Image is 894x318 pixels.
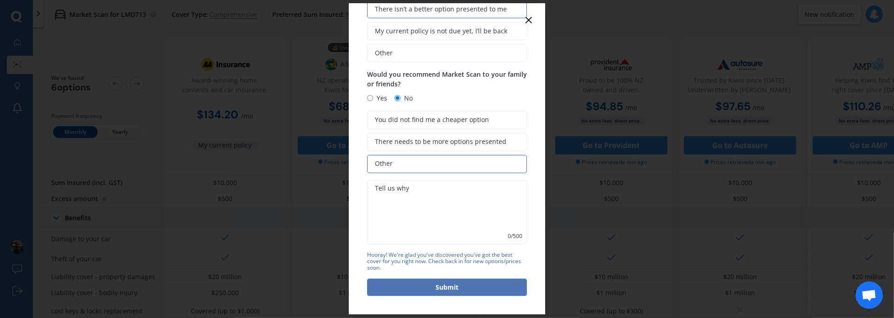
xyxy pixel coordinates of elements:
[375,160,393,168] span: Other
[375,5,507,13] span: There isn’t a better option presented to me
[375,138,506,146] span: There needs to be more options presented
[856,281,883,309] a: Open chat
[367,279,527,296] button: Submit
[394,95,400,101] input: No
[367,95,373,101] input: Yes
[367,252,527,271] div: Hooray! We're glad you've discovered you've got the best cover for you right now. Check back in f...
[375,49,393,57] span: Other
[508,232,522,241] span: 0 / 500
[373,93,387,104] span: Yes
[367,70,527,88] span: Would you recommend Market Scan to your family or friends?
[375,27,507,35] span: My current policy is not due yet, I’ll be back
[400,93,413,104] span: No
[375,116,489,124] span: You did not find me a cheaper option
